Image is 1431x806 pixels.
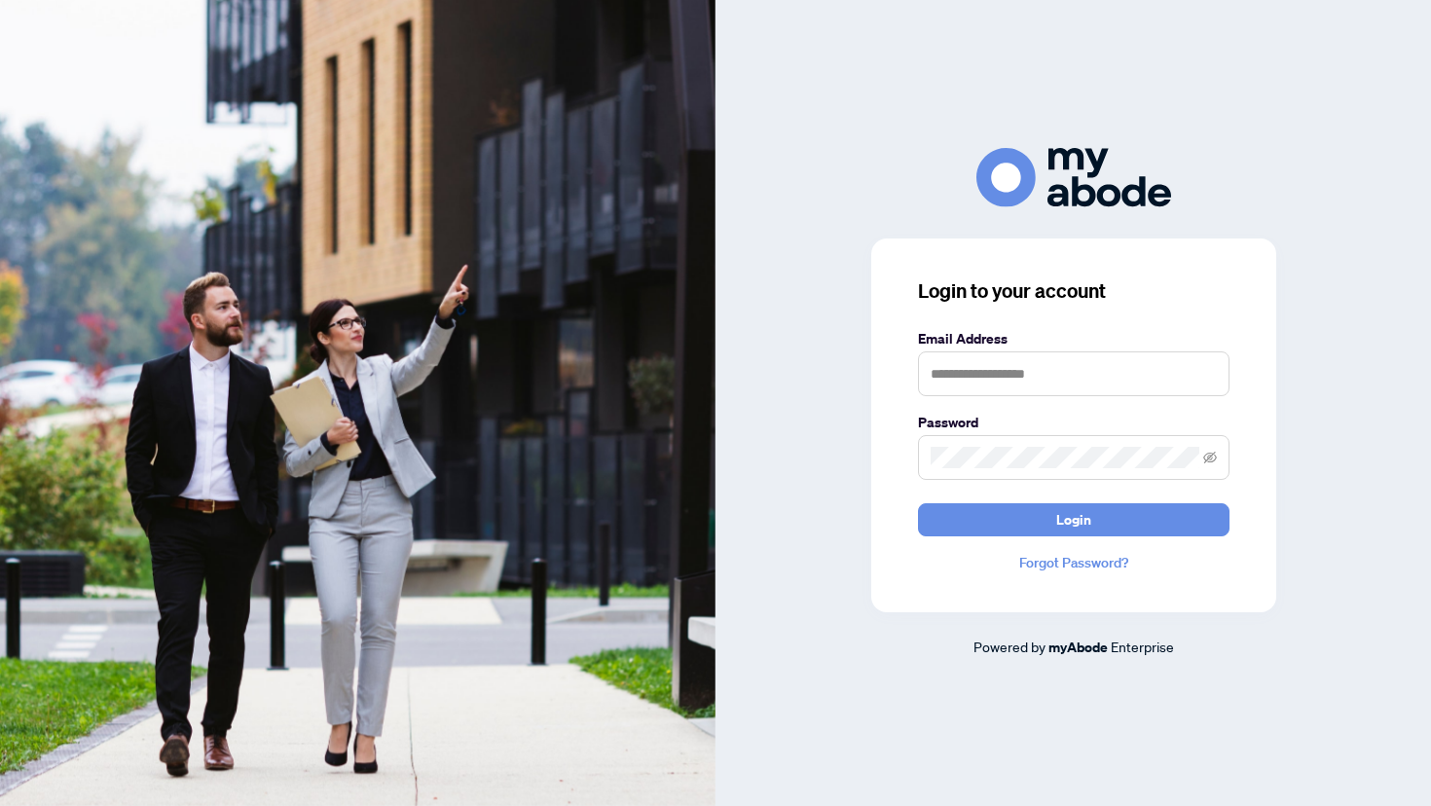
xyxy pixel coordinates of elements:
button: Login [918,503,1229,536]
a: myAbode [1048,637,1108,658]
h3: Login to your account [918,277,1229,305]
a: Forgot Password? [918,552,1229,573]
span: eye-invisible [1203,451,1217,464]
span: Enterprise [1111,638,1174,655]
span: Login [1056,504,1091,535]
span: Powered by [973,638,1046,655]
label: Email Address [918,328,1229,349]
label: Password [918,412,1229,433]
img: ma-logo [976,148,1171,207]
